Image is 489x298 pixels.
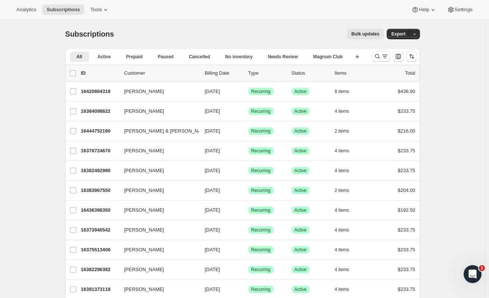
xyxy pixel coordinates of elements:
p: 16382492990 [81,167,118,174]
div: 16420864318[PERSON_NAME][DATE]SuccessRecurringSuccessActive8 items$436.90 [81,86,415,97]
span: 2 items [335,128,349,134]
p: 16444752190 [81,127,118,135]
span: [DATE] [205,89,220,94]
span: [DATE] [205,207,220,213]
span: Settings [455,7,473,13]
span: 4 items [335,227,349,233]
p: 16383967550 [81,187,118,194]
span: Cancelled [189,54,210,60]
span: Recurring [251,148,271,154]
span: Active [295,267,307,273]
span: No inventory [225,54,252,60]
span: Active [295,128,307,134]
button: [PERSON_NAME] [120,283,194,295]
button: Export [387,29,410,39]
span: [DATE] [205,168,220,173]
span: Subscriptions [47,7,80,13]
div: IDCustomerBilling DateTypeStatusItemsTotal [81,69,415,77]
button: 4 items [335,146,358,156]
span: [PERSON_NAME] [124,266,164,273]
p: 16373940542 [81,226,118,234]
div: 16383967550[PERSON_NAME][DATE]SuccessRecurringSuccessActive2 items$204.00 [81,185,415,196]
iframe: Intercom live chat [464,265,482,283]
div: 16375513406[PERSON_NAME][DATE]SuccessRecurringSuccessActive4 items$233.75 [81,245,415,255]
span: [DATE] [205,148,220,153]
div: 16382492990[PERSON_NAME][DATE]SuccessRecurringSuccessActive4 items$233.75 [81,165,415,176]
div: 16436396350[PERSON_NAME][DATE]SuccessRecurringSuccessActive4 items$192.50 [81,205,415,215]
button: [PERSON_NAME] [120,86,194,97]
button: Bulk updates [347,29,384,39]
button: Tools [86,4,114,15]
span: $436.90 [398,89,415,94]
span: Recurring [251,286,271,292]
button: [PERSON_NAME] [120,184,194,196]
span: Prepaid [126,54,143,60]
p: 16420864318 [81,88,118,95]
button: 4 items [335,245,358,255]
span: Active [295,286,307,292]
span: Active [295,108,307,114]
span: [PERSON_NAME] [124,88,164,95]
button: [PERSON_NAME] [120,204,194,216]
button: 4 items [335,205,358,215]
span: Recurring [251,108,271,114]
span: All [77,54,82,60]
button: 8 items [335,86,358,97]
button: [PERSON_NAME] [120,145,194,157]
button: Customize table column order and visibility [393,51,404,62]
span: Needs Review [268,54,298,60]
span: 4 items [335,168,349,174]
span: [PERSON_NAME] [124,286,164,293]
span: Recurring [251,247,271,253]
span: [PERSON_NAME] [124,108,164,115]
span: [PERSON_NAME] [124,147,164,155]
div: Items [335,69,372,77]
button: 2 items [335,185,358,196]
span: Active [295,247,307,253]
span: 4 items [335,108,349,114]
div: 16378724670[PERSON_NAME][DATE]SuccessRecurringSuccessActive4 items$233.75 [81,146,415,156]
span: Export [391,31,405,37]
button: [PERSON_NAME] & [PERSON_NAME] [120,125,194,137]
span: 4 items [335,148,349,154]
div: 16391373118[PERSON_NAME][DATE]SuccessRecurringSuccessActive4 items$233.75 [81,284,415,295]
p: 16384098622 [81,108,118,115]
span: [PERSON_NAME] [124,187,164,194]
button: Search and filter results [372,51,390,62]
button: Subscriptions [42,4,84,15]
span: [DATE] [205,187,220,193]
span: $216.00 [398,128,415,134]
button: 4 items [335,284,358,295]
span: Recurring [251,227,271,233]
span: Paused [158,54,174,60]
span: Recurring [251,267,271,273]
span: $204.00 [398,187,415,193]
button: Create new view [351,52,363,62]
span: $233.75 [398,267,415,272]
div: 16373940542[PERSON_NAME][DATE]SuccessRecurringSuccessActive4 items$233.75 [81,225,415,235]
span: Tools [90,7,102,13]
button: Help [407,4,441,15]
span: [DATE] [205,247,220,252]
span: 4 items [335,247,349,253]
button: Sort the results [407,51,417,62]
span: Recurring [251,187,271,193]
span: [PERSON_NAME] [124,207,164,214]
span: Help [419,7,429,13]
span: 8 items [335,89,349,94]
span: $233.75 [398,286,415,292]
p: 16436396350 [81,207,118,214]
span: Recurring [251,207,271,213]
button: 4 items [335,106,358,117]
button: [PERSON_NAME] [120,165,194,177]
span: [DATE] [205,128,220,134]
button: Analytics [12,4,41,15]
span: [PERSON_NAME] & [PERSON_NAME] [124,127,210,135]
button: [PERSON_NAME] [120,264,194,276]
button: 4 items [335,165,358,176]
div: 16384098622[PERSON_NAME][DATE]SuccessRecurringSuccessActive4 items$233.75 [81,106,415,117]
p: 16391373118 [81,286,118,293]
span: $233.75 [398,227,415,233]
button: More views [70,63,109,71]
span: Active [295,227,307,233]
